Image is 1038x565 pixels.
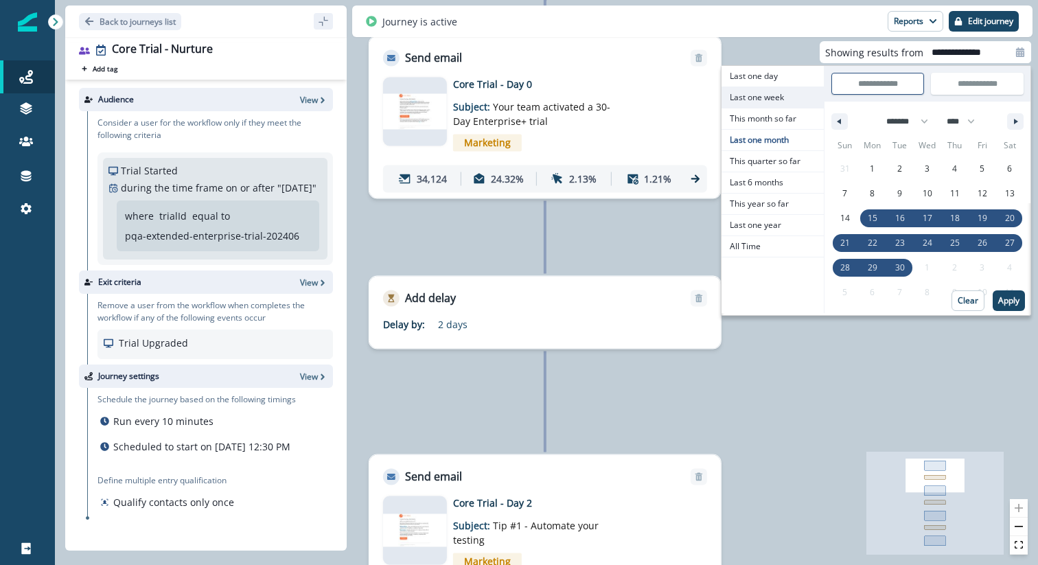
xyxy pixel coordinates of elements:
p: Subject: [453,510,625,547]
span: Marketing [453,134,522,151]
p: Exit criteria [98,276,141,288]
p: Audience [98,93,134,106]
p: Showing results from [825,45,923,60]
button: Clear [951,290,984,311]
span: Fri [969,135,996,157]
span: Sun [831,135,859,157]
span: 27 [1005,231,1015,255]
span: Mon [859,135,886,157]
p: Journey settings [98,370,159,382]
button: sidebar collapse toggle [314,13,333,30]
button: View [300,371,327,382]
p: on or after [226,181,275,195]
button: 6 [996,157,1024,181]
span: 16 [895,206,905,231]
p: 24.32% [491,172,524,186]
p: Schedule the journey based on the following timings [97,393,296,406]
p: Remove a user from the workflow when completes the workflow if any of the following events occur [97,299,333,324]
button: 16 [886,206,914,231]
span: 20 [1005,206,1015,231]
button: 10 [914,181,941,206]
button: 4 [941,157,969,181]
button: 25 [941,231,969,255]
button: 2 [886,157,914,181]
span: Tip #1 - Automate your testing [453,519,599,546]
img: Inflection [18,12,37,32]
span: 5 [980,157,984,181]
span: 1 [870,157,875,181]
button: 21 [831,231,859,255]
button: View [300,277,327,288]
span: 25 [950,231,960,255]
span: 9 [897,181,902,206]
p: Edit journey [968,16,1013,26]
span: Thu [941,135,969,157]
span: 11 [950,181,960,206]
button: 12 [969,181,996,206]
button: 7 [831,181,859,206]
p: Clear [958,296,978,305]
p: Send email [405,49,462,66]
span: 21 [840,231,850,255]
span: 8 [870,181,875,206]
span: 22 [868,231,877,255]
span: 3 [925,157,930,181]
button: 22 [859,231,886,255]
span: Sat [996,135,1024,157]
p: Delay by: [383,317,438,332]
span: Last 6 months [722,172,824,193]
p: Add delay [405,290,456,306]
p: where [125,209,154,223]
p: Core Trial - Day 0 [453,77,673,91]
p: Scheduled to start on [DATE] 12:30 PM [113,439,290,454]
p: equal to [192,209,230,223]
p: View [300,277,318,288]
span: 6 [1007,157,1012,181]
button: 29 [859,255,886,280]
button: This year so far [722,194,824,215]
span: 29 [868,255,877,280]
button: Last one week [722,87,824,108]
p: 34,124 [417,172,447,186]
span: Last one day [722,66,824,87]
p: " [DATE] " [277,181,316,195]
button: Reports [888,11,943,32]
img: email asset unavailable [383,94,447,129]
p: Subject: [453,91,625,128]
button: 17 [914,206,941,231]
div: Send emailRemoveemail asset unavailableCore Trial - Day 0Subject: Your team activated a 30-Day En... [369,35,722,198]
span: This year so far [722,194,824,214]
p: during the time frame [121,181,223,195]
button: Last 6 months [722,172,824,194]
button: 23 [886,231,914,255]
span: 19 [978,206,987,231]
button: 27 [996,231,1024,255]
p: Back to journeys list [100,16,176,27]
span: Wed [914,135,941,157]
span: Your team activated a 30-Day Enterprise+ trial [453,100,610,128]
p: pqa-extended-enterprise-trial-202406 [125,229,299,243]
span: 17 [923,206,932,231]
button: Last one month [722,130,824,151]
button: 19 [969,206,996,231]
span: 23 [895,231,905,255]
div: Add delayRemoveDelay by:2 days [369,275,722,349]
p: Add tag [93,65,117,73]
button: 24 [914,231,941,255]
button: This quarter so far [722,151,824,172]
span: 28 [840,255,850,280]
button: fit view [1010,536,1028,555]
button: 1 [859,157,886,181]
p: Consider a user for the workflow only if they meet the following criteria [97,117,333,141]
span: 30 [895,255,905,280]
p: Core Trial - Day 2 [453,496,673,510]
p: Journey is active [382,14,457,29]
p: 2.13% [569,172,597,186]
span: This month so far [722,108,824,129]
button: 9 [886,181,914,206]
p: Define multiple entry qualification [97,474,237,487]
button: 14 [831,206,859,231]
button: Last one year [722,215,824,236]
span: 14 [840,206,850,231]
